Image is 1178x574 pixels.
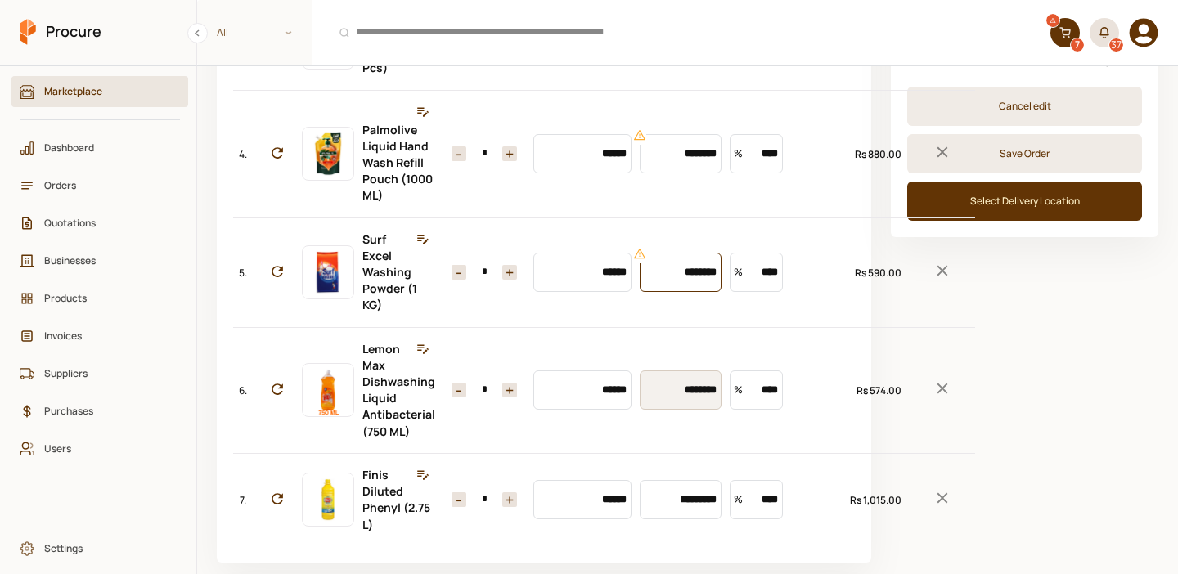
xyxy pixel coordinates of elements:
[239,146,247,162] span: 4.
[44,328,167,343] span: Invoices
[1109,38,1123,52] div: 37
[11,245,188,276] a: Businesses
[411,466,435,484] button: Edit Note
[1090,18,1119,47] button: 37
[11,358,188,389] a: Suppliers
[466,265,502,280] input: 1 Items
[452,492,466,507] button: Increase item quantity
[44,403,167,419] span: Purchases
[20,19,101,47] a: Procure
[11,132,188,164] a: Dashboard
[466,146,502,161] input: 1 Items
[910,255,975,290] button: Remove Item
[11,170,188,201] a: Orders
[11,321,188,352] a: Invoices
[44,177,167,193] span: Orders
[411,231,435,249] button: Edit Note
[239,265,247,280] span: 5.
[820,146,901,162] div: Rs 880.00
[362,341,435,439] a: Lemon Max Dishwashing Liquid Antibacterial (750 ML)
[734,370,743,410] span: %
[452,146,466,161] button: Increase item quantity
[322,12,1041,53] input: Products, Businesses, Users, Suppliers, Orders, and Purchases
[362,231,417,313] a: Surf Excel Washing Powder (1 KG)
[734,480,743,519] span: %
[11,533,188,564] a: Settings
[197,19,312,46] span: All
[910,482,975,518] button: Remove Item
[11,208,188,239] a: Quotations
[820,492,901,508] div: Rs 1,015.00
[46,21,101,42] span: Procure
[362,122,433,204] a: Palmolive Liquid Hand Wash Refill Pouch (1000 ML)
[502,492,517,507] button: Decrease item quantity
[240,492,246,508] span: 7.
[820,265,901,280] div: Rs 590.00
[907,134,1142,173] button: Save Order
[44,441,167,456] span: Users
[44,253,167,268] span: Businesses
[411,103,435,121] button: Edit Note
[910,373,975,408] button: Remove Item
[233,90,975,217] div: 4.Palmolive Liquid Hand Wash Refill Pouch (1000 ML)Rs 880.00Remove Item
[502,383,517,397] button: Decrease item quantity
[907,182,1142,221] button: Select Delivery Location
[233,217,975,327] div: 5.Surf Excel Washing Powder (1 KG)Rs 590.00Remove Item
[466,383,502,397] input: 1 Items
[233,327,975,453] div: 6.Lemon Max Dishwashing Liquid Antibacterial (750 ML)Rs 574.00Remove Item
[44,215,167,231] span: Quotations
[44,540,167,556] span: Settings
[452,265,466,280] button: Increase item quantity
[910,137,975,172] button: Remove Item
[1071,38,1084,52] div: 7
[362,467,430,532] a: Finis Diluted Phenyl (2.75 L)
[466,492,502,507] input: 1 Items
[907,87,1142,126] button: Cancel edit
[11,433,188,464] a: Users
[11,396,188,427] a: Purchases
[411,340,435,358] button: Edit Note
[734,253,743,292] span: %
[820,383,901,398] div: Rs 574.00
[734,134,743,173] span: %
[502,146,517,161] button: Decrease item quantity
[44,290,167,306] span: Products
[44,83,167,99] span: Marketplace
[502,265,517,280] button: Decrease item quantity
[11,283,188,314] a: Products
[44,140,167,155] span: Dashboard
[44,365,167,381] span: Suppliers
[1050,18,1080,47] a: 7
[239,383,247,398] span: 6.
[233,453,975,546] div: 7.Finis Diluted Phenyl (2.75 L)Rs 1,015.00Remove Item
[11,76,188,107] a: Marketplace
[452,383,466,397] button: Increase item quantity
[217,25,228,40] span: All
